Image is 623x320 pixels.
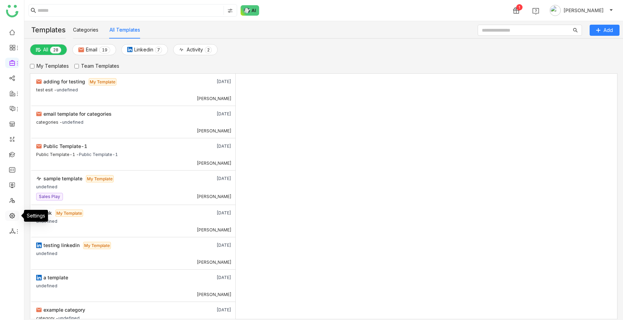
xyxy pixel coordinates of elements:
[86,175,114,182] span: My Template
[105,47,107,54] p: 9
[43,79,85,84] span: adding for testing
[50,47,61,54] nz-badge-sup: 28
[78,47,84,53] img: email.svg
[36,243,42,248] img: linkedin.svg
[192,142,231,150] div: [DATE]
[36,118,62,125] div: categories -
[604,26,613,34] span: Add
[30,44,67,55] button: All
[227,8,233,14] img: search-type.svg
[192,209,231,217] div: [DATE]
[89,78,116,85] span: My Template
[192,78,231,85] div: [DATE]
[36,79,42,84] img: email.svg
[205,47,212,54] nz-badge-sup: 2
[121,44,168,55] button: Linkedin
[207,47,210,54] p: 2
[155,47,162,54] nz-badge-sup: 7
[30,62,69,70] label: My Templates
[110,26,140,34] button: All Templates
[36,176,42,181] img: activity.svg
[127,47,132,52] img: linkedin.svg
[43,143,87,149] span: Public Template-1
[516,4,523,10] div: 1
[43,242,80,248] span: testing linkedin
[550,5,561,16] img: avatar
[83,242,111,249] span: My Template
[187,46,203,54] span: Activity
[590,25,620,36] button: Add
[86,46,97,54] span: Email
[56,47,58,54] p: 8
[55,210,83,217] span: My Template
[36,111,42,117] img: email.svg
[24,210,48,222] div: Settings
[134,46,153,54] span: Linkedin
[74,62,119,70] label: Team Templates
[197,161,232,166] div: [PERSON_NAME]
[36,275,42,280] img: linkedin.svg
[99,47,110,54] nz-badge-sup: 19
[36,281,57,289] div: undefined
[73,26,98,34] button: Categories
[30,64,34,68] input: My Templates
[192,110,231,118] div: [DATE]
[74,64,79,68] input: Team Templates
[173,44,218,55] button: Activity
[197,260,232,265] div: [PERSON_NAME]
[102,47,105,54] p: 1
[43,175,82,181] span: sample template
[57,85,78,93] div: undefined
[72,44,116,55] button: Email
[79,150,118,157] div: Public Template-1
[36,47,41,53] img: plainalloptions.svg
[43,274,68,280] span: a template
[6,5,18,17] img: logo
[197,292,232,297] div: [PERSON_NAME]
[197,194,232,199] div: [PERSON_NAME]
[197,96,232,101] div: [PERSON_NAME]
[36,85,57,93] div: test esit -
[36,249,57,256] div: undefined
[197,128,232,134] div: [PERSON_NAME]
[36,150,79,157] div: Public Template-1 -
[192,274,231,281] div: [DATE]
[241,5,259,16] img: ask-buddy-normal.svg
[564,7,604,14] span: [PERSON_NAME]
[548,5,615,16] button: [PERSON_NAME]
[36,143,42,149] img: email.svg
[36,193,63,200] nz-tag: Sales Play
[24,21,66,39] div: Templates
[532,8,539,15] img: help.svg
[197,227,232,233] div: [PERSON_NAME]
[43,307,85,313] span: example category
[157,47,160,54] p: 7
[53,47,56,54] p: 2
[192,175,231,182] div: [DATE]
[43,46,48,54] span: All
[62,118,83,125] div: undefined
[192,306,231,314] div: [DATE]
[36,307,42,313] img: email.svg
[36,182,57,190] div: undefined
[192,241,231,249] div: [DATE]
[43,111,112,117] span: email template for categories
